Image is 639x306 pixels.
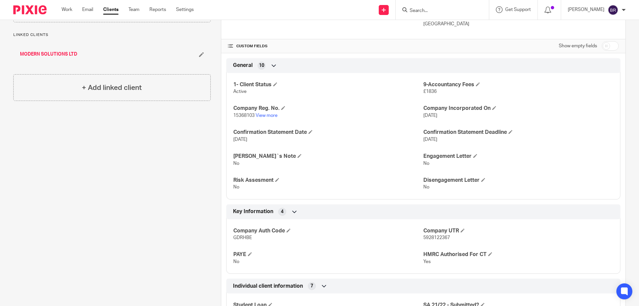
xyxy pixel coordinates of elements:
span: No [423,161,429,166]
h4: Confirmation Statement Deadline [423,129,613,136]
span: [DATE] [423,113,437,118]
span: [DATE] [233,137,247,142]
h4: 1- Client Status [233,81,423,88]
a: Settings [176,6,194,13]
h4: Company Incorporated On [423,105,613,112]
h4: Risk Assesment [233,177,423,184]
span: 15368103 [233,113,255,118]
h4: Company Reg. No. [233,105,423,112]
p: [GEOGRAPHIC_DATA] [423,21,619,27]
p: Linked clients [13,32,211,38]
a: View more [256,113,278,118]
span: 7 [311,283,313,289]
span: Active [233,89,247,94]
a: Work [62,6,72,13]
h4: Engagement Letter [423,153,613,160]
span: No [423,185,429,189]
h4: Company UTR [423,227,613,234]
h4: Disengagement Letter [423,177,613,184]
h4: [PERSON_NAME]`s Note [233,153,423,160]
h4: 9-Accountancy Fees [423,81,613,88]
h4: Confirmation Statement Date [233,129,423,136]
a: Reports [149,6,166,13]
h4: Company Auth Code [233,227,423,234]
input: Search [409,8,469,14]
span: Individual client information [233,283,303,290]
span: General [233,62,253,69]
a: Email [82,6,93,13]
h4: + Add linked client [82,83,142,93]
a: Clients [103,6,118,13]
img: Pixie [13,5,47,14]
span: No [233,259,239,264]
span: Get Support [505,7,531,12]
span: GDRHBE [233,235,252,240]
span: Key Information [233,208,273,215]
img: svg%3E [608,5,618,15]
label: Show empty fields [559,43,597,49]
a: Team [128,6,139,13]
h4: PAYE [233,251,423,258]
span: No [233,161,239,166]
h4: CUSTOM FIELDS [228,44,423,49]
span: 4 [281,208,284,215]
a: MODERN SOLUTIONS LTD [20,51,77,58]
span: [DATE] [423,137,437,142]
span: No [233,185,239,189]
span: 5928122367 [423,235,450,240]
p: [PERSON_NAME] [568,6,604,13]
h4: HMRC Authorised For CT [423,251,613,258]
span: 10 [259,62,264,69]
span: £1836 [423,89,437,94]
span: Yes [423,259,431,264]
